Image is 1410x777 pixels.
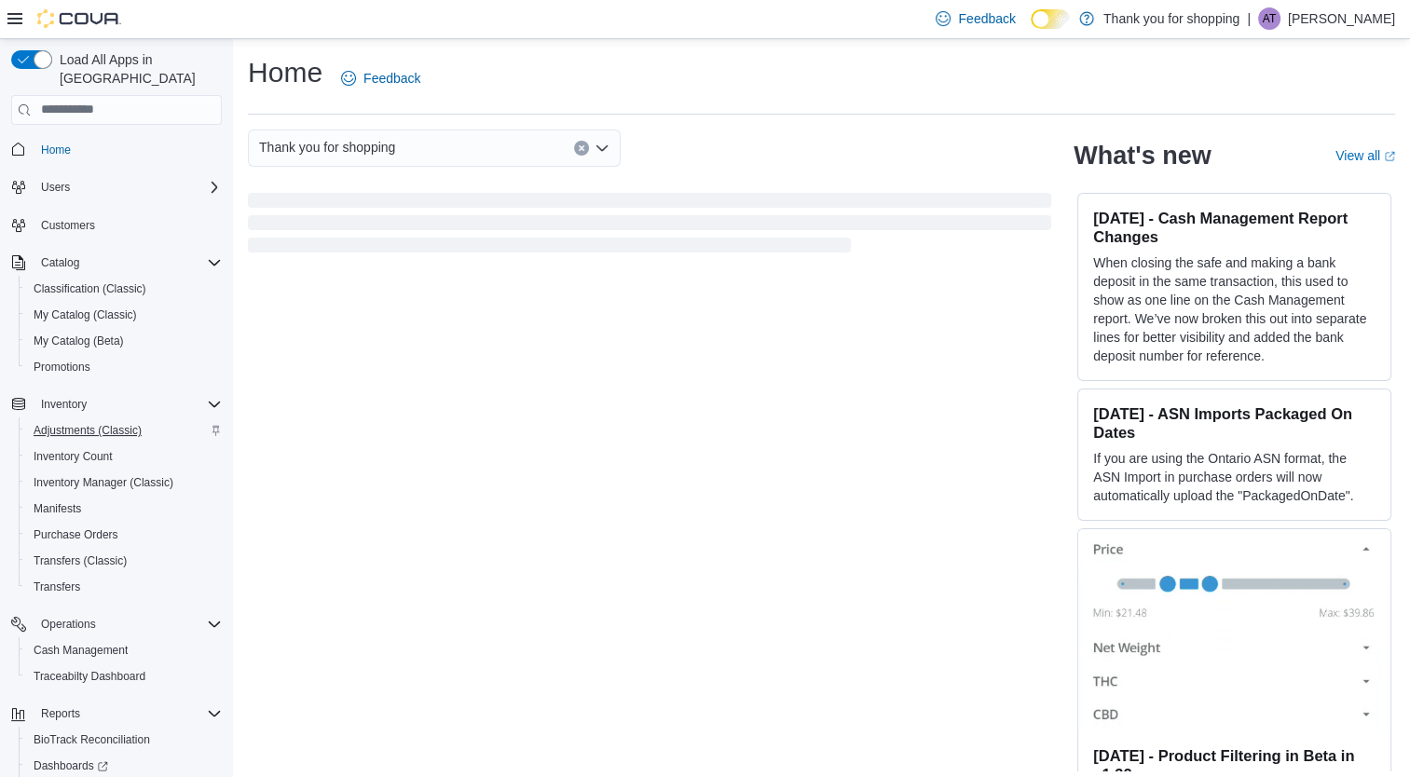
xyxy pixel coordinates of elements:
button: Operations [34,613,103,635]
button: Purchase Orders [19,522,229,548]
h2: What's new [1074,141,1211,170]
button: My Catalog (Beta) [19,328,229,354]
span: Feedback [958,9,1015,28]
span: My Catalog (Classic) [26,304,222,326]
span: Home [34,138,222,161]
span: Inventory Manager (Classic) [26,471,222,494]
button: My Catalog (Classic) [19,302,229,328]
div: Alfred Torres [1258,7,1280,30]
span: Traceabilty Dashboard [26,665,222,688]
input: Dark Mode [1031,9,1070,29]
span: Reports [34,702,222,725]
span: Promotions [26,356,222,378]
span: Dashboards [34,758,108,773]
span: Classification (Classic) [26,278,222,300]
span: My Catalog (Beta) [34,334,124,348]
a: Inventory Count [26,445,120,468]
span: Traceabilty Dashboard [34,669,145,684]
span: Promotions [34,360,90,375]
a: Purchase Orders [26,524,126,546]
a: Adjustments (Classic) [26,419,149,442]
span: AT [1263,7,1276,30]
span: Users [34,176,222,198]
button: Cash Management [19,637,229,663]
span: Classification (Classic) [34,281,146,296]
span: BioTrack Reconciliation [34,732,150,747]
span: Inventory Count [26,445,222,468]
span: Inventory Count [34,449,113,464]
p: | [1247,7,1251,30]
span: Loading [248,197,1051,256]
span: Purchase Orders [26,524,222,546]
button: Open list of options [595,141,609,156]
a: Transfers (Classic) [26,550,134,572]
span: My Catalog (Beta) [26,330,222,352]
p: If you are using the Ontario ASN format, the ASN Import in purchase orders will now automatically... [1093,449,1376,505]
span: Adjustments (Classic) [26,419,222,442]
button: Catalog [34,252,87,274]
a: Cash Management [26,639,135,661]
a: Traceabilty Dashboard [26,665,153,688]
span: Reports [41,706,80,721]
h1: Home [248,54,322,91]
span: BioTrack Reconciliation [26,729,222,751]
button: Adjustments (Classic) [19,417,229,443]
button: Reports [4,701,229,727]
h3: [DATE] - Cash Management Report Changes [1093,209,1376,246]
button: Transfers [19,574,229,600]
svg: External link [1384,151,1395,162]
span: My Catalog (Classic) [34,307,137,322]
span: Operations [34,613,222,635]
span: Cash Management [34,643,128,658]
img: Cova [37,9,121,28]
a: Promotions [26,356,98,378]
span: Thank you for shopping [259,136,395,158]
button: Classification (Classic) [19,276,229,302]
button: Promotions [19,354,229,380]
button: Reports [34,702,88,725]
span: Inventory [41,397,87,412]
span: Purchase Orders [34,527,118,542]
span: Manifests [34,501,81,516]
a: Customers [34,214,103,237]
a: My Catalog (Beta) [26,330,131,352]
span: Operations [41,617,96,632]
span: Cash Management [26,639,222,661]
button: Customers [4,211,229,239]
span: Home [41,143,71,157]
span: Catalog [34,252,222,274]
a: BioTrack Reconciliation [26,729,157,751]
p: Thank you for shopping [1103,7,1239,30]
button: Catalog [4,250,229,276]
button: Home [4,136,229,163]
button: Inventory Count [19,443,229,470]
span: Transfers (Classic) [34,553,127,568]
a: Feedback [334,60,428,97]
a: View allExternal link [1335,148,1395,163]
button: Inventory [4,391,229,417]
span: Dark Mode [1031,29,1032,30]
span: Inventory [34,393,222,416]
span: Manifests [26,498,222,520]
span: Dashboards [26,755,222,777]
button: Clear input [574,141,589,156]
p: When closing the safe and making a bank deposit in the same transaction, this used to show as one... [1093,253,1376,365]
a: Inventory Manager (Classic) [26,471,181,494]
span: Customers [41,218,95,233]
button: Users [34,176,77,198]
span: Load All Apps in [GEOGRAPHIC_DATA] [52,50,222,88]
button: Traceabilty Dashboard [19,663,229,689]
a: My Catalog (Classic) [26,304,144,326]
button: Inventory [34,393,94,416]
button: Users [4,174,229,200]
button: Manifests [19,496,229,522]
a: Manifests [26,498,89,520]
span: Feedback [363,69,420,88]
span: Customers [34,213,222,237]
span: Adjustments (Classic) [34,423,142,438]
a: Classification (Classic) [26,278,154,300]
p: [PERSON_NAME] [1288,7,1395,30]
span: Users [41,180,70,195]
span: Transfers (Classic) [26,550,222,572]
span: Inventory Manager (Classic) [34,475,173,490]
